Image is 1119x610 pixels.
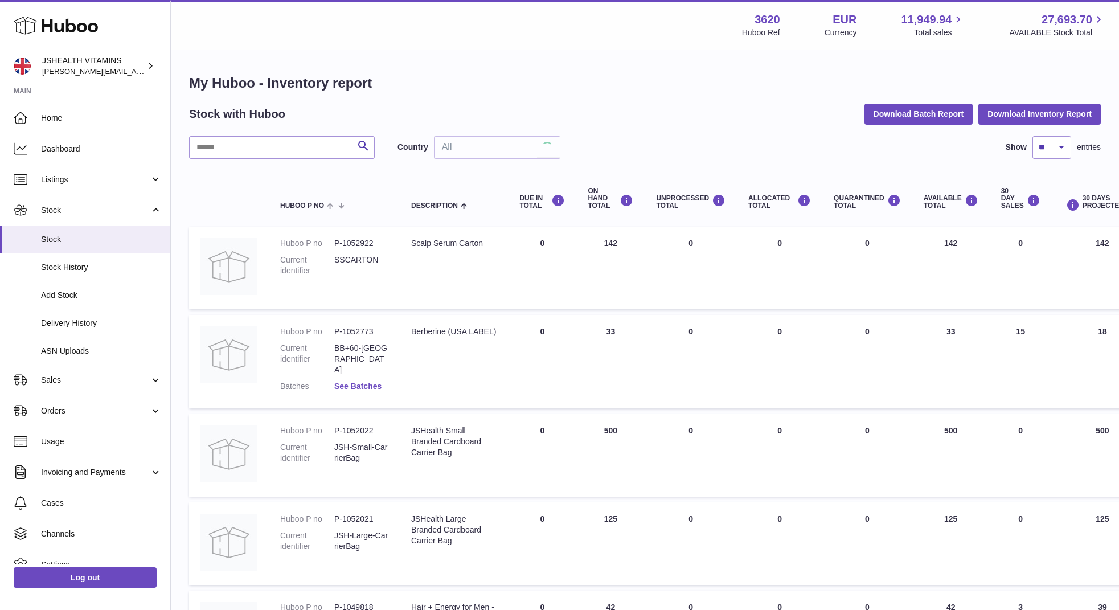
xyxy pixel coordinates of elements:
h2: Stock with Huboo [189,107,285,122]
span: [PERSON_NAME][EMAIL_ADDRESS][DOMAIN_NAME] [42,67,228,76]
span: Listings [41,174,150,185]
span: 0 [865,239,870,248]
img: product image [200,425,257,482]
a: 27,693.70 AVAILABLE Stock Total [1009,12,1105,38]
span: Sales [41,375,150,386]
span: Stock [41,205,150,216]
td: 0 [990,502,1052,585]
span: 27,693.70 [1042,12,1092,27]
td: 142 [912,227,990,309]
div: QUARANTINED Total [834,194,901,210]
span: ASN Uploads [41,346,162,357]
td: 0 [737,315,822,408]
span: Usage [41,436,162,447]
button: Download Inventory Report [978,104,1101,124]
span: Stock [41,234,162,245]
span: AVAILABLE Stock Total [1009,27,1105,38]
div: ON HAND Total [588,187,633,210]
div: Berberine (USA LABEL) [411,326,497,337]
td: 0 [645,502,737,585]
td: 0 [990,227,1052,309]
label: Country [397,142,428,153]
strong: EUR [833,12,856,27]
a: See Batches [334,382,382,391]
dt: Huboo P no [280,514,334,525]
td: 0 [508,502,576,585]
td: 500 [576,414,645,497]
td: 0 [737,502,822,585]
td: 0 [508,227,576,309]
dt: Current identifier [280,343,334,375]
span: Total sales [914,27,965,38]
td: 33 [912,315,990,408]
span: Dashboard [41,144,162,154]
td: 0 [645,315,737,408]
span: Description [411,202,458,210]
button: Download Batch Report [864,104,973,124]
dd: BB+60-[GEOGRAPHIC_DATA] [334,343,388,375]
span: entries [1077,142,1101,153]
img: product image [200,238,257,295]
img: product image [200,326,257,383]
div: 30 DAY SALES [1001,187,1040,210]
dd: P-1052773 [334,326,388,337]
span: Home [41,113,162,124]
td: 142 [576,227,645,309]
span: Add Stock [41,290,162,301]
dt: Huboo P no [280,326,334,337]
dt: Huboo P no [280,238,334,249]
span: Settings [41,559,162,570]
dd: P-1052021 [334,514,388,525]
td: 0 [645,414,737,497]
dt: Current identifier [280,530,334,552]
td: 125 [576,502,645,585]
dt: Huboo P no [280,425,334,436]
td: 0 [645,227,737,309]
dd: SSCARTON [334,255,388,276]
td: 125 [912,502,990,585]
div: Currency [825,27,857,38]
div: AVAILABLE Total [924,194,978,210]
span: Stock History [41,262,162,273]
span: 11,949.94 [901,12,952,27]
td: 15 [990,315,1052,408]
span: 0 [865,514,870,523]
dt: Batches [280,381,334,392]
img: product image [200,514,257,571]
dt: Current identifier [280,442,334,464]
dt: Current identifier [280,255,334,276]
dd: P-1052022 [334,425,388,436]
td: 0 [508,414,576,497]
span: Huboo P no [280,202,324,210]
label: Show [1006,142,1027,153]
td: 33 [576,315,645,408]
h1: My Huboo - Inventory report [189,74,1101,92]
span: Channels [41,529,162,539]
dd: JSH-Large-CarrierBag [334,530,388,552]
div: Huboo Ref [742,27,780,38]
dd: JSH-Small-CarrierBag [334,442,388,464]
div: JSHealth Large Branded Cardboard Carrier Bag [411,514,497,546]
td: 500 [912,414,990,497]
span: Cases [41,498,162,509]
td: 0 [737,414,822,497]
span: Orders [41,406,150,416]
div: JSHEALTH VITAMINS [42,55,145,77]
dd: P-1052922 [334,238,388,249]
img: francesca@jshealthvitamins.com [14,58,31,75]
strong: 3620 [755,12,780,27]
div: DUE IN TOTAL [519,194,565,210]
div: Scalp Serum Carton [411,238,497,249]
span: 0 [865,327,870,336]
div: JSHealth Small Branded Cardboard Carrier Bag [411,425,497,458]
span: Delivery History [41,318,162,329]
div: UNPROCESSED Total [656,194,725,210]
span: 0 [865,426,870,435]
td: 0 [990,414,1052,497]
a: 11,949.94 Total sales [901,12,965,38]
td: 0 [508,315,576,408]
div: ALLOCATED Total [748,194,811,210]
a: Log out [14,567,157,588]
span: Invoicing and Payments [41,467,150,478]
td: 0 [737,227,822,309]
